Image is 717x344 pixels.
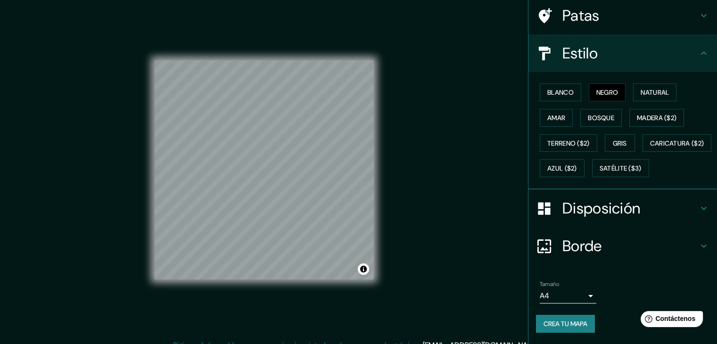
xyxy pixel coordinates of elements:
div: Estilo [528,34,717,72]
button: Satélite ($3) [592,159,649,177]
button: Crea tu mapa [536,315,595,333]
button: Caricatura ($2) [643,134,712,152]
button: Activar o desactivar atribución [358,263,369,275]
button: Blanco [540,83,581,101]
canvas: Mapa [155,60,374,279]
font: Tamaño [540,280,559,288]
font: Patas [562,6,600,25]
font: Crea tu mapa [544,319,587,328]
font: Terreno ($2) [547,139,590,147]
div: A4 [540,288,596,303]
iframe: Lanzador de widgets de ayuda [633,307,707,334]
font: Bosque [588,114,614,122]
font: Negro [596,88,618,97]
button: Azul ($2) [540,159,585,177]
font: A4 [540,291,549,301]
button: Negro [589,83,626,101]
div: Disposición [528,189,717,227]
font: Estilo [562,43,598,63]
font: Gris [613,139,627,147]
button: Bosque [580,109,622,127]
button: Natural [633,83,676,101]
button: Amar [540,109,573,127]
font: Caricatura ($2) [650,139,704,147]
button: Madera ($2) [629,109,684,127]
button: Terreno ($2) [540,134,597,152]
button: Gris [605,134,635,152]
font: Madera ($2) [637,114,676,122]
font: Natural [641,88,669,97]
font: Blanco [547,88,574,97]
font: Borde [562,236,602,256]
font: Satélite ($3) [600,164,642,173]
font: Disposición [562,198,640,218]
div: Borde [528,227,717,265]
font: Azul ($2) [547,164,577,173]
font: Amar [547,114,565,122]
